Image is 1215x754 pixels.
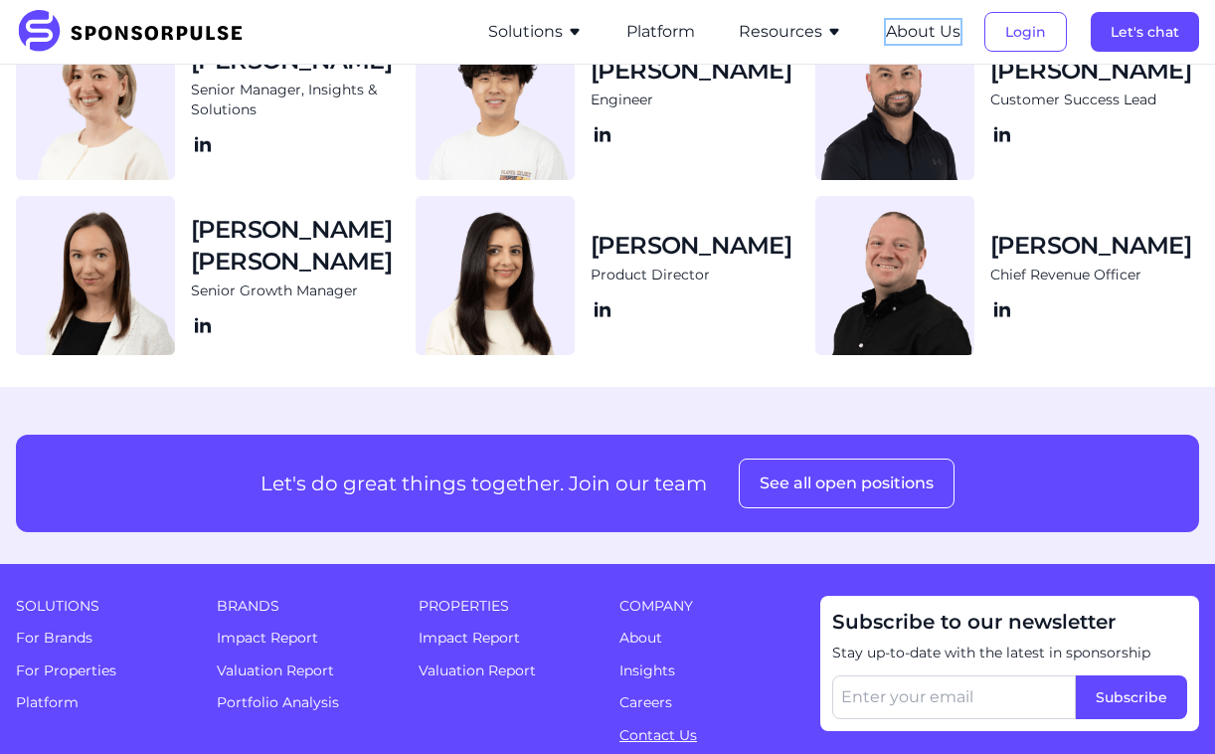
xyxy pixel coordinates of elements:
[16,693,79,711] a: Platform
[1091,12,1199,52] button: Let's chat
[591,230,791,262] h3: [PERSON_NAME]
[217,661,334,679] a: Valuation Report
[488,20,583,44] button: Solutions
[217,629,318,647] a: Impact Report
[619,726,697,744] a: Contact Us
[619,693,672,711] a: Careers
[191,214,400,278] h3: [PERSON_NAME] [PERSON_NAME]
[591,55,791,87] h3: [PERSON_NAME]
[984,23,1067,41] a: Login
[990,55,1191,87] h3: [PERSON_NAME]
[832,644,1187,663] span: Stay up-to-date with the latest in sponsorship
[619,596,796,616] span: Company
[260,470,707,497] p: Let's do great things together. Join our team
[217,693,339,711] a: Portfolio Analysis
[16,629,92,647] a: For Brands
[16,10,258,54] img: SponsorPulse
[990,230,1191,262] h3: [PERSON_NAME]
[591,91,653,110] span: Engineer
[191,282,358,301] span: Senior Growth Manager
[1091,23,1199,41] a: Let's chat
[16,661,116,679] a: For Properties
[591,266,710,285] span: Product Director
[886,23,960,41] a: About Us
[832,675,1076,719] input: Enter your email
[984,12,1067,52] button: Login
[626,20,695,44] button: Platform
[191,81,400,119] span: Senior Manager, Insights & Solutions
[990,266,1141,285] span: Chief Revenue Officer
[739,473,955,492] a: See all open positions
[886,20,960,44] button: About Us
[217,596,394,616] span: Brands
[419,596,596,616] span: Properties
[16,596,193,616] span: Solutions
[626,23,695,41] a: Platform
[832,608,1187,636] span: Subscribe to our newsletter
[419,629,520,647] a: Impact Report
[739,459,955,508] button: See all open positions
[990,91,1156,110] span: Customer Success Lead
[1116,659,1215,754] iframe: Chat Widget
[1076,675,1187,719] button: Subscribe
[619,629,662,647] a: About
[739,20,842,44] button: Resources
[419,661,536,679] a: Valuation Report
[619,661,675,679] a: Insights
